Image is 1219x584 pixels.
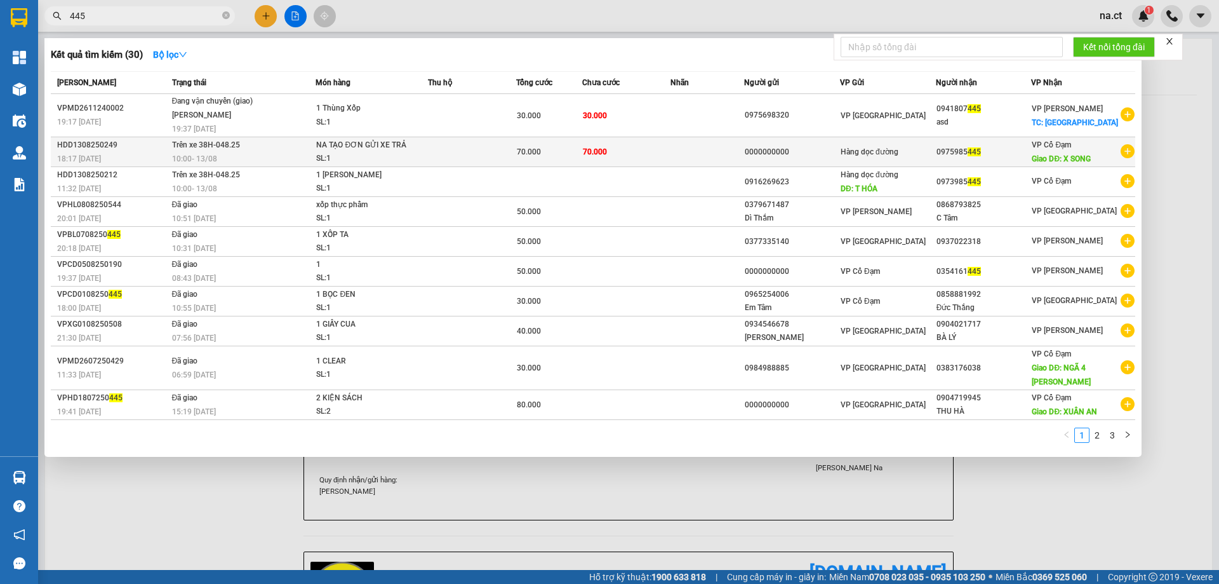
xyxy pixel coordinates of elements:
span: 19:41 [DATE] [57,407,101,416]
span: Thu hộ [428,78,452,87]
div: SL: 1 [316,271,411,285]
span: VP [PERSON_NAME] [1032,326,1103,335]
span: VP Nhận [1031,78,1062,87]
div: 0000000000 [745,265,839,278]
span: VP [GEOGRAPHIC_DATA] [841,111,926,120]
span: 08:43 [DATE] [172,274,216,283]
div: C Tâm [936,212,1031,225]
span: 06:59 [DATE] [172,370,216,379]
span: 11:33 [DATE] [57,370,101,379]
span: Đã giao [172,393,198,402]
div: 1 [316,258,411,272]
div: 0916269623 [745,175,839,189]
div: 0937022318 [936,235,1031,248]
a: 1 [1075,428,1089,442]
span: Kết nối tổng đài [1083,40,1145,54]
div: 0934546678 [745,318,839,331]
div: SL: 1 [316,116,411,130]
div: VPMD2611240002 [57,102,168,115]
li: 3 [1105,428,1120,443]
div: 0941807 [936,102,1031,116]
div: SL: 1 [316,152,411,166]
span: 19:37 [DATE] [57,274,101,283]
div: Đang vận chuyển (giao) [172,95,267,109]
span: Tổng cước [516,78,552,87]
div: SL: 1 [316,301,411,315]
span: Đã giao [172,260,198,269]
img: warehouse-icon [13,146,26,160]
span: VP Gửi [840,78,864,87]
span: Món hàng [316,78,350,87]
div: 0000000000 [745,146,839,159]
div: 1 GIẤY CUA [316,318,411,332]
div: 0868793825 [936,198,1031,212]
h3: Kết quả tìm kiếm ( 30 ) [51,48,143,62]
div: NA TẠO ĐƠN GỬI XE TRẢ [316,139,411,153]
span: 30.000 [517,363,541,372]
span: Nhãn [670,78,689,87]
span: 19:37 [DATE] [172,125,216,133]
div: VPMD2607250429 [57,355,168,368]
div: VPHL0808250544 [57,198,168,212]
div: VPCD0108250 [57,288,168,301]
span: plus-circle [1121,204,1135,218]
a: 3 [1105,428,1119,442]
input: Nhập số tổng đài [841,37,1063,57]
div: BÀ LÝ [936,331,1031,344]
span: 445 [968,267,981,276]
input: Tìm tên, số ĐT hoặc mã đơn [70,9,220,23]
div: 0000000000 [745,398,839,412]
span: VP [PERSON_NAME] [1032,266,1103,275]
span: VP Cổ Đạm [1032,177,1071,186]
span: 445 [109,393,123,402]
div: Em Tâm [745,301,839,315]
div: SL: 1 [316,368,411,382]
span: VP [GEOGRAPHIC_DATA] [841,400,926,409]
span: plus-circle [1121,264,1135,278]
span: 15:19 [DATE] [172,407,216,416]
div: [PERSON_NAME] [745,331,839,344]
span: 80.000 [517,400,541,409]
span: Người gửi [744,78,779,87]
span: 50.000 [517,237,541,246]
span: VP [GEOGRAPHIC_DATA] [1032,296,1117,305]
span: VP [PERSON_NAME] [1032,104,1103,113]
span: VP Cổ Đạm [1032,140,1071,149]
div: SL: 1 [316,212,411,226]
button: right [1120,428,1135,443]
span: notification [13,529,25,541]
span: VP Cổ Đạm [841,297,880,306]
div: 1 CLEAR [316,355,411,369]
div: 0858881992 [936,288,1031,301]
span: 445 [968,177,981,186]
span: Giao DĐ: NGÃ 4 [PERSON_NAME] [1032,363,1091,386]
span: Trên xe 38H-048.25 [172,170,240,179]
span: left [1063,431,1070,438]
span: 445 [968,147,981,156]
span: plus-circle [1121,234,1135,248]
span: [PERSON_NAME] [57,78,116,87]
div: 1 BỌC ĐEN [316,288,411,302]
div: HDD1308250212 [57,168,168,182]
div: SL: 1 [316,331,411,345]
div: VPXG0108250508 [57,318,168,331]
li: 2 [1089,428,1105,443]
span: 19:17 [DATE] [57,118,101,126]
div: 0975698320 [745,109,839,122]
div: 1 Thùng Xốp [316,102,411,116]
span: 445 [968,104,981,113]
span: VP [GEOGRAPHIC_DATA] [841,237,926,246]
span: plus-circle [1121,323,1135,337]
span: 18:00 [DATE] [57,304,101,313]
span: message [13,557,25,569]
span: Đã giao [172,290,198,299]
span: plus-circle [1121,144,1135,158]
span: down [178,50,187,59]
span: 07:56 [DATE] [172,334,216,343]
img: warehouse-icon [13,83,26,96]
span: 20:18 [DATE] [57,244,101,253]
li: Previous Page [1059,428,1074,443]
div: xốp thực phẩm [316,198,411,212]
img: solution-icon [13,178,26,191]
div: 2 KIỆN SÁCH [316,391,411,405]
